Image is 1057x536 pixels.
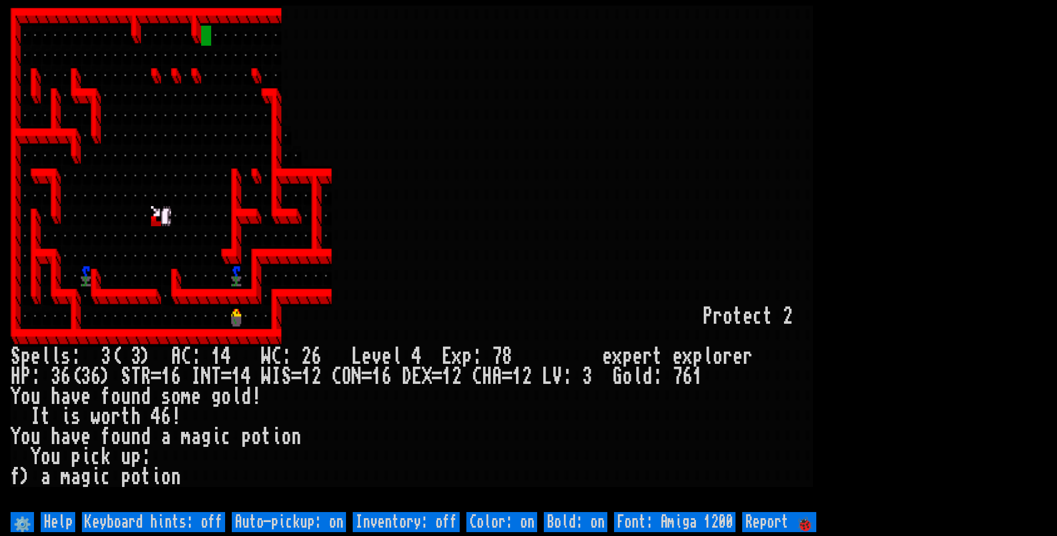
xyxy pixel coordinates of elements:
div: i [61,407,71,427]
div: 2 [522,367,532,387]
div: 6 [91,367,101,387]
div: 6 [161,407,171,427]
div: 3 [582,367,592,387]
div: w [91,407,101,427]
div: g [81,467,91,487]
div: = [362,367,372,387]
input: Inventory: off [353,512,460,532]
div: f [101,387,111,407]
div: = [502,367,512,387]
div: 1 [442,367,452,387]
div: o [161,467,171,487]
div: 4 [241,367,251,387]
div: ! [251,387,261,407]
div: A [171,347,181,367]
div: p [462,347,472,367]
div: 3 [131,347,141,367]
div: e [743,306,753,327]
div: 1 [161,367,171,387]
div: H [482,367,492,387]
div: 6 [61,367,71,387]
div: n [131,387,141,407]
div: l [231,387,241,407]
div: r [111,407,121,427]
div: X [422,367,432,387]
div: : [281,347,291,367]
div: t [652,347,663,367]
div: o [111,427,121,447]
input: Report 🐞 [742,512,816,532]
div: R [141,367,151,387]
div: o [21,427,31,447]
input: Keyboard hints: off [82,512,225,532]
div: 2 [301,347,311,367]
div: W [261,367,271,387]
div: t [733,306,743,327]
div: l [51,347,61,367]
div: 6 [382,367,392,387]
div: 4 [151,407,161,427]
div: l [41,347,51,367]
div: a [71,467,81,487]
div: : [652,367,663,387]
div: : [31,367,41,387]
div: a [41,467,51,487]
div: c [101,467,111,487]
div: r [713,306,723,327]
div: o [41,447,51,467]
div: n [291,427,301,447]
div: = [291,367,301,387]
div: : [71,347,81,367]
div: N [352,367,362,387]
div: r [743,347,753,367]
div: 2 [311,367,322,387]
div: 4 [221,347,231,367]
div: : [562,367,572,387]
div: u [31,427,41,447]
div: s [61,347,71,367]
div: 6 [311,347,322,367]
div: S [281,367,291,387]
div: g [211,387,221,407]
div: : [141,447,151,467]
div: s [71,407,81,427]
div: o [111,387,121,407]
div: 1 [231,367,241,387]
div: 1 [693,367,703,387]
div: u [121,447,131,467]
div: I [271,367,281,387]
div: m [181,387,191,407]
input: ⚙️ [11,512,34,532]
div: 7 [492,347,502,367]
input: Color: on [466,512,537,532]
div: o [101,407,111,427]
div: e [81,387,91,407]
div: 1 [301,367,311,387]
div: a [61,387,71,407]
div: P [21,367,31,387]
div: E [442,347,452,367]
div: d [642,367,652,387]
div: L [542,367,552,387]
div: t [41,407,51,427]
div: o [713,347,723,367]
div: 1 [211,347,221,367]
div: i [81,447,91,467]
div: e [632,347,642,367]
div: e [362,347,372,367]
div: o [171,387,181,407]
div: 7 [673,367,683,387]
div: S [11,347,21,367]
div: 2 [783,306,793,327]
div: v [71,427,81,447]
div: o [21,387,31,407]
div: o [131,467,141,487]
div: L [352,347,362,367]
div: p [693,347,703,367]
div: p [71,447,81,467]
div: l [392,347,402,367]
div: d [141,387,151,407]
div: d [241,387,251,407]
div: e [673,347,683,367]
div: t [261,427,271,447]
